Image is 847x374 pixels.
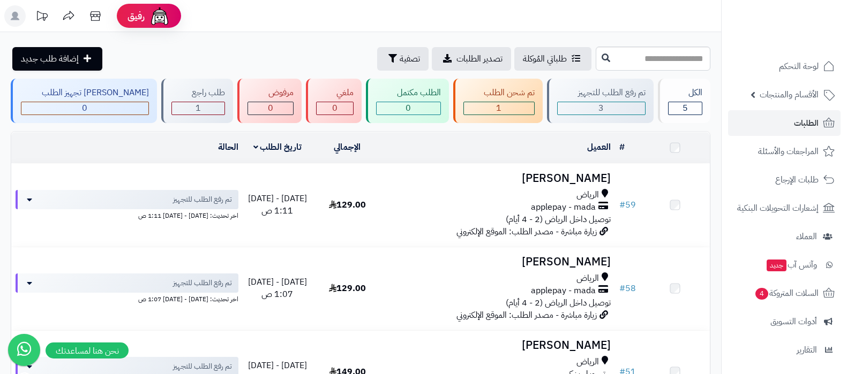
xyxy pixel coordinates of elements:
[754,286,819,301] span: السلات المتروكة
[400,52,420,65] span: تصفية
[576,189,599,201] span: الرياض
[171,87,226,99] div: طلب راجع
[779,59,819,74] span: لوحة التحكم
[531,201,596,213] span: applepay - mada
[248,192,307,217] span: [DATE] - [DATE] 1:11 ص
[218,141,238,154] a: الحالة
[598,102,604,115] span: 3
[173,278,232,288] span: تم رفع الطلب للتجهيز
[248,102,293,115] div: 0
[619,199,636,211] a: #59
[386,339,610,352] h3: [PERSON_NAME]
[728,337,841,363] a: التقارير
[376,87,441,99] div: الطلب مكتمل
[728,224,841,249] a: العملاء
[21,87,149,99] div: [PERSON_NAME] تجهيز الطلب
[456,309,597,322] span: زيارة مباشرة - مصدر الطلب: الموقع الإلكتروني
[506,296,611,309] span: توصيل داخل الرياض (2 - 4 أيام)
[531,285,596,297] span: applepay - mada
[587,141,611,154] a: العميل
[758,144,819,159] span: المراجعات والأسئلة
[377,102,440,115] div: 0
[728,139,841,164] a: المراجعات والأسئلة
[766,257,817,272] span: وآتس آب
[329,282,366,295] span: 129.00
[16,209,238,220] div: اخر تحديث: [DATE] - [DATE] 1:11 ص
[456,52,503,65] span: تصدير الطلبات
[796,229,817,244] span: العملاء
[545,79,656,123] a: تم رفع الطلب للتجهيز 3
[557,87,646,99] div: تم رفع الطلب للتجهيز
[253,141,302,154] a: تاريخ الطلب
[329,199,366,211] span: 129.00
[797,342,817,357] span: التقارير
[683,102,688,115] span: 5
[9,79,159,123] a: [PERSON_NAME] تجهيز الطلب 0
[159,79,236,123] a: طلب راجع 1
[728,167,841,193] a: طلبات الإرجاع
[304,79,364,123] a: ملغي 0
[12,47,102,71] a: إضافة طلب جديد
[767,259,786,271] span: جديد
[196,102,201,115] span: 1
[149,5,170,27] img: ai-face.png
[760,87,819,102] span: الأقسام والمنتجات
[728,309,841,334] a: أدوات التسويق
[619,282,636,295] a: #58
[317,102,354,115] div: 0
[268,102,273,115] span: 0
[619,199,625,211] span: #
[463,87,535,99] div: تم شحن الطلب
[334,141,361,154] a: الإجمالي
[377,47,429,71] button: تصفية
[514,47,591,71] a: طلباتي المُوكلة
[21,102,148,115] div: 0
[728,54,841,79] a: لوحة التحكم
[128,10,145,22] span: رفيق
[386,256,610,268] h3: [PERSON_NAME]
[248,276,307,301] span: [DATE] - [DATE] 1:07 ص
[728,195,841,221] a: إشعارات التحويلات البنكية
[235,79,304,123] a: مرفوض 0
[316,87,354,99] div: ملغي
[576,272,599,285] span: الرياض
[728,280,841,306] a: السلات المتروكة4
[506,213,611,226] span: توصيل داخل الرياض (2 - 4 أيام)
[775,172,819,187] span: طلبات الإرجاع
[737,201,819,216] span: إشعارات التحويلات البنكية
[523,52,567,65] span: طلباتي المُوكلة
[728,252,841,278] a: وآتس آبجديد
[774,30,837,52] img: logo-2.png
[794,116,819,131] span: الطلبات
[248,87,294,99] div: مرفوض
[16,293,238,304] div: اخر تحديث: [DATE] - [DATE] 1:07 ص
[558,102,645,115] div: 3
[770,314,817,329] span: أدوات التسويق
[451,79,545,123] a: تم شحن الطلب 1
[456,225,597,238] span: زيارة مباشرة - مصدر الطلب: الموقع الإلكتروني
[619,141,625,154] a: #
[172,102,225,115] div: 1
[656,79,713,123] a: الكل5
[28,5,55,29] a: تحديثات المنصة
[464,102,535,115] div: 1
[496,102,501,115] span: 1
[364,79,451,123] a: الطلب مكتمل 0
[21,52,79,65] span: إضافة طلب جديد
[619,282,625,295] span: #
[173,361,232,372] span: تم رفع الطلب للتجهيز
[576,356,599,368] span: الرياض
[406,102,411,115] span: 0
[668,87,703,99] div: الكل
[386,172,610,185] h3: [PERSON_NAME]
[173,194,232,205] span: تم رفع الطلب للتجهيز
[332,102,338,115] span: 0
[755,288,768,300] span: 4
[432,47,511,71] a: تصدير الطلبات
[82,102,87,115] span: 0
[728,110,841,136] a: الطلبات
